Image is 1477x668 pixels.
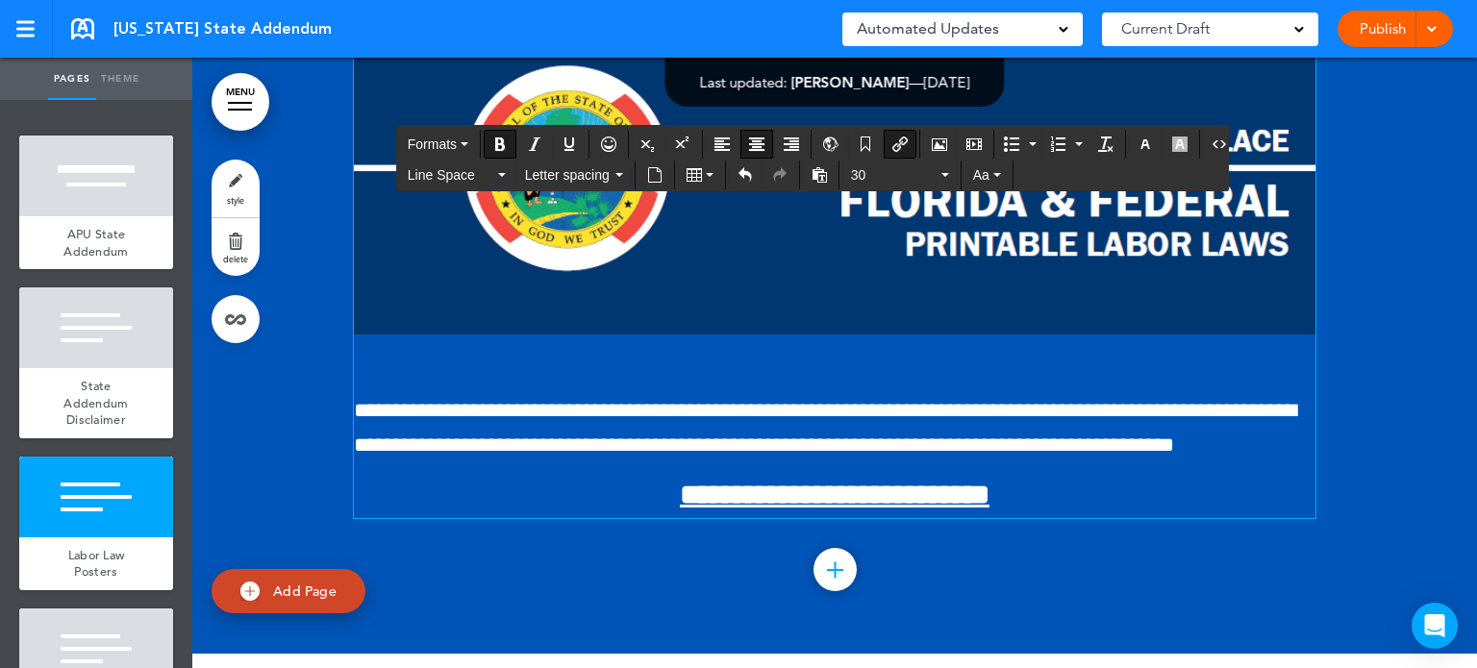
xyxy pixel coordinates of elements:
[638,161,671,189] div: Insert document
[273,581,337,599] span: Add Page
[958,130,990,159] div: Insert/edit media
[997,130,1041,159] div: Bullet list
[700,75,970,89] div: —
[1203,130,1236,159] div: Source code
[212,218,260,276] a: delete
[1412,603,1458,649] div: Open Intercom Messenger
[729,161,762,189] div: Undo
[19,216,173,269] a: APU State Addendum
[223,253,248,264] span: delete
[884,130,916,159] div: Insert/edit airmason link
[525,165,612,185] span: Letter spacing
[924,73,970,91] span: [DATE]
[973,167,989,183] span: Aa
[803,161,836,189] div: Paste as text
[212,160,260,217] a: style
[518,130,551,159] div: Italic
[1043,130,1088,159] div: Numbered list
[857,15,999,42] span: Automated Updates
[740,130,773,159] div: Align center
[48,58,96,100] a: Pages
[63,378,128,428] span: State Addendum Disclaimer
[553,130,586,159] div: Underline
[68,547,125,581] span: Labor Law Posters
[775,130,808,159] div: Align right
[240,581,260,601] img: add.svg
[678,161,722,189] div: Table
[851,165,938,185] span: 30
[227,194,244,206] span: style
[484,130,516,159] div: Bold
[408,136,457,152] span: Formats
[19,537,173,590] a: Labor Law Posters
[96,58,144,100] a: Theme
[632,130,664,159] div: Subscript
[408,165,494,185] span: Line Space
[764,161,796,189] div: Redo
[706,130,738,159] div: Align left
[923,130,956,159] div: Airmason image
[354,49,1315,334] img: 1736266095014-FLLaborLaw.png
[19,368,173,438] a: State Addendum Disclaimer
[814,130,847,159] div: Insert/Edit global anchor link
[212,569,365,614] a: Add Page
[849,130,882,159] div: Anchor
[1121,15,1210,42] span: Current Draft
[700,73,788,91] span: Last updated:
[63,226,128,260] span: APU State Addendum
[1089,130,1122,159] div: Clear formatting
[113,18,332,39] span: [US_STATE] State Addendum
[1352,11,1413,47] a: Publish
[666,130,699,159] div: Superscript
[791,73,910,91] span: [PERSON_NAME]
[212,73,269,131] a: MENU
